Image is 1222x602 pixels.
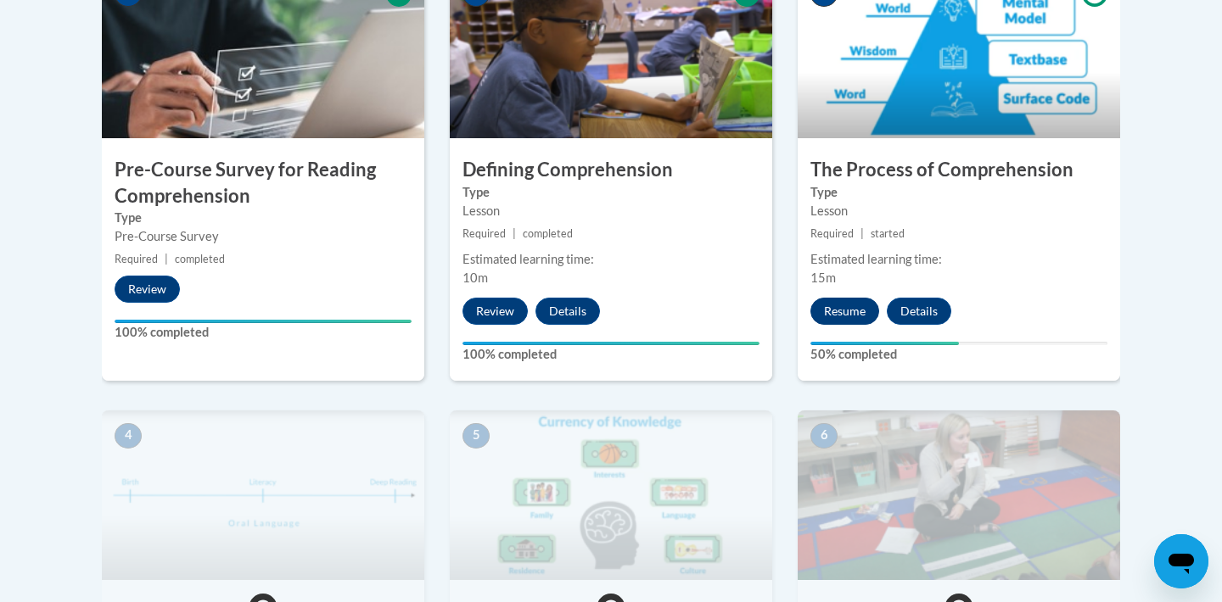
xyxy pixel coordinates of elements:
label: 100% completed [115,323,412,342]
label: Type [810,183,1107,202]
span: | [860,227,864,240]
h3: The Process of Comprehension [798,157,1120,183]
div: Your progress [462,342,760,345]
label: Type [462,183,760,202]
img: Course Image [450,410,772,580]
span: completed [175,253,225,265]
span: 6 [810,423,838,449]
div: Your progress [810,342,959,345]
div: Estimated learning time: [462,250,760,269]
span: 5 [462,423,490,449]
span: | [165,253,168,265]
h3: Pre-Course Survey for Reading Comprehension [102,157,424,209]
iframe: Button to launch messaging window [1154,534,1208,588]
span: | [513,227,516,240]
label: 50% completed [810,345,1107,364]
img: Course Image [102,410,424,580]
span: completed [523,227,573,240]
span: Required [115,253,158,265]
button: Resume [810,298,879,325]
button: Details [535,298,600,325]
button: Details [887,298,951,325]
span: 10m [462,270,488,285]
span: 15m [810,270,836,285]
div: Lesson [810,202,1107,220]
span: Required [462,227,506,240]
label: Type [115,209,412,227]
button: Review [462,298,528,325]
span: started [871,227,905,240]
span: 4 [115,423,142,449]
div: Your progress [115,320,412,323]
label: 100% completed [462,345,760,364]
div: Estimated learning time: [810,250,1107,269]
div: Pre-Course Survey [115,227,412,246]
button: Review [115,276,180,303]
h3: Defining Comprehension [450,157,772,183]
span: Required [810,227,854,240]
img: Course Image [798,410,1120,580]
div: Lesson [462,202,760,220]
